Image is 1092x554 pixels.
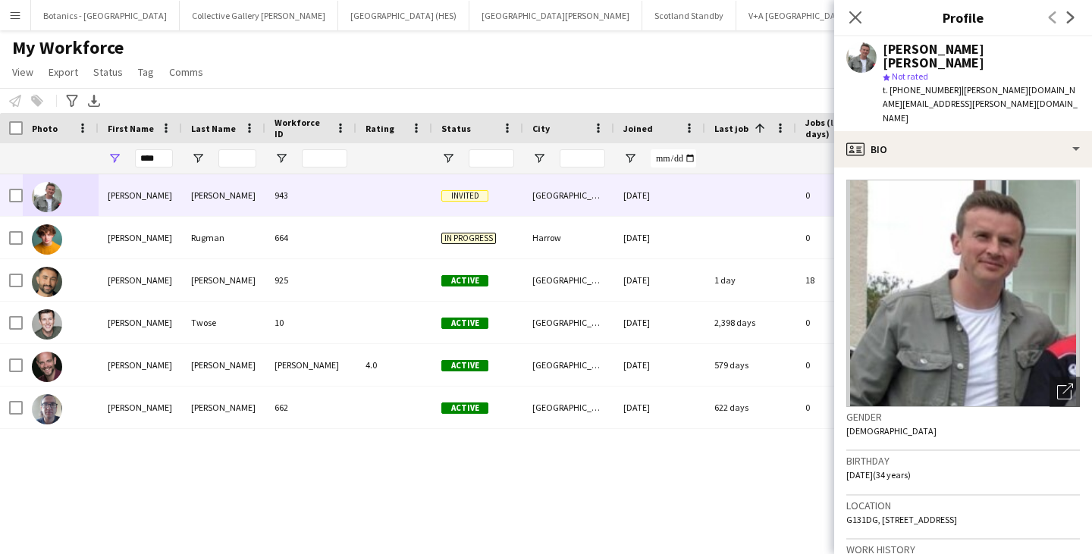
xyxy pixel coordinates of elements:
[441,233,496,244] span: In progress
[182,174,265,216] div: [PERSON_NAME]
[265,387,356,428] div: 662
[846,180,1080,407] img: Crew avatar or photo
[523,174,614,216] div: [GEOGRAPHIC_DATA]
[834,8,1092,27] h3: Profile
[191,123,236,134] span: Last Name
[338,1,469,30] button: [GEOGRAPHIC_DATA] (HES)
[356,344,432,386] div: 4.0
[796,259,895,301] div: 18
[834,131,1092,167] div: Bio
[441,318,488,329] span: Active
[796,387,895,428] div: 0
[614,302,705,343] div: [DATE]
[523,259,614,301] div: [GEOGRAPHIC_DATA]
[265,217,356,258] div: 664
[441,402,488,414] span: Active
[883,84,962,95] span: t. [PHONE_NUMBER]
[99,302,182,343] div: [PERSON_NAME]
[705,387,796,428] div: 622 days
[32,352,62,382] img: Peter Rae
[846,410,1080,424] h3: Gender
[642,1,736,30] button: Scotland Standby
[275,117,329,139] span: Workforce ID
[846,514,957,525] span: G131DG, [STREET_ADDRESS]
[302,149,347,167] input: Workforce ID Filter Input
[182,217,265,258] div: Rugman
[523,344,614,386] div: [GEOGRAPHIC_DATA]
[42,62,84,82] a: Export
[651,149,696,167] input: Joined Filter Input
[12,65,33,79] span: View
[366,123,394,134] span: Rating
[892,70,928,82] span: Not rated
[99,217,182,258] div: [PERSON_NAME]
[883,84,1078,123] span: | [PERSON_NAME][DOMAIN_NAME][EMAIL_ADDRESS][PERSON_NAME][DOMAIN_NAME]
[32,123,58,134] span: Photo
[705,302,796,343] div: 2,398 days
[736,1,861,30] button: V+A [GEOGRAPHIC_DATA]
[441,190,488,202] span: Invited
[846,499,1080,512] h3: Location
[796,344,895,386] div: 0
[265,174,356,216] div: 943
[163,62,209,82] a: Comms
[182,387,265,428] div: [PERSON_NAME]
[182,344,265,386] div: [PERSON_NAME]
[169,65,203,79] span: Comms
[705,259,796,301] div: 1 day
[846,469,911,480] span: [DATE] (34 years)
[135,149,173,167] input: First Name Filter Input
[31,1,180,30] button: Botanics - [GEOGRAPHIC_DATA]
[796,217,895,258] div: 0
[523,302,614,343] div: [GEOGRAPHIC_DATA]
[532,123,550,134] span: City
[883,42,1080,70] div: [PERSON_NAME] [PERSON_NAME]
[796,302,895,343] div: 0
[441,275,488,286] span: Active
[108,123,154,134] span: First Name
[182,302,265,343] div: Twose
[469,149,514,167] input: Status Filter Input
[275,152,288,165] button: Open Filter Menu
[85,92,103,110] app-action-btn: Export XLSX
[12,36,124,59] span: My Workforce
[614,344,705,386] div: [DATE]
[1050,377,1080,407] div: Open photos pop-in
[93,65,123,79] span: Status
[265,344,356,386] div: [PERSON_NAME]
[623,152,637,165] button: Open Filter Menu
[191,152,205,165] button: Open Filter Menu
[182,259,265,301] div: [PERSON_NAME]
[705,344,796,386] div: 579 days
[532,152,546,165] button: Open Filter Menu
[614,174,705,216] div: [DATE]
[99,387,182,428] div: [PERSON_NAME]
[441,123,471,134] span: Status
[441,360,488,371] span: Active
[49,65,78,79] span: Export
[99,344,182,386] div: [PERSON_NAME]
[469,1,642,30] button: [GEOGRAPHIC_DATA][PERSON_NAME]
[523,217,614,258] div: Harrow
[99,174,182,216] div: [PERSON_NAME]
[614,259,705,301] div: [DATE]
[99,259,182,301] div: [PERSON_NAME]
[218,149,256,167] input: Last Name Filter Input
[714,123,748,134] span: Last job
[180,1,338,30] button: Collective Gallery [PERSON_NAME]
[108,152,121,165] button: Open Filter Menu
[32,309,62,340] img: Peter Twose
[846,454,1080,468] h3: Birthday
[32,267,62,297] img: Peter Jeffries
[132,62,160,82] a: Tag
[63,92,81,110] app-action-btn: Advanced filters
[560,149,605,167] input: City Filter Input
[614,387,705,428] div: [DATE]
[265,259,356,301] div: 925
[805,117,868,139] span: Jobs (last 90 days)
[441,152,455,165] button: Open Filter Menu
[138,65,154,79] span: Tag
[265,302,356,343] div: 10
[523,387,614,428] div: [GEOGRAPHIC_DATA]
[6,62,39,82] a: View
